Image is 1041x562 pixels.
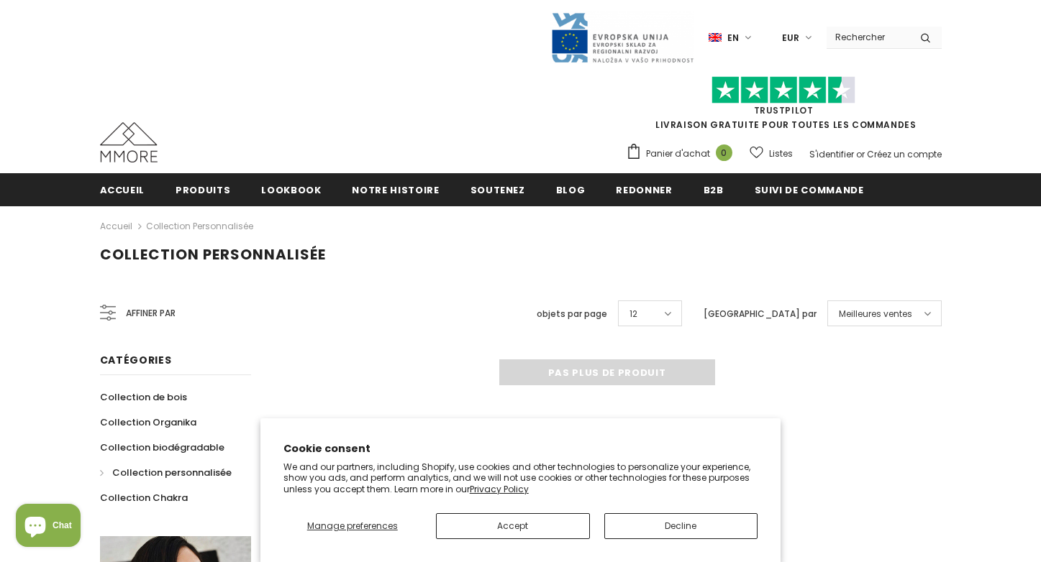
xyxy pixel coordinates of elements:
[100,183,145,197] span: Accueil
[176,183,230,197] span: Produits
[112,466,232,479] span: Collection personnalisée
[100,491,188,505] span: Collection Chakra
[556,173,586,206] a: Blog
[261,183,321,197] span: Lookbook
[176,173,230,206] a: Produits
[755,173,864,206] a: Suivi de commande
[261,173,321,206] a: Lookbook
[727,31,739,45] span: en
[100,218,132,235] a: Accueil
[755,183,864,197] span: Suivi de commande
[827,27,909,47] input: Search Site
[556,183,586,197] span: Blog
[782,31,799,45] span: EUR
[352,173,439,206] a: Notre histoire
[283,441,758,456] h2: Cookie consent
[100,441,224,454] span: Collection biodégradable
[283,461,758,495] p: We and our partners, including Shopify, use cookies and other technologies to personalize your ex...
[100,173,145,206] a: Accueil
[100,390,187,404] span: Collection de bois
[809,148,854,160] a: S'identifier
[100,353,172,367] span: Catégories
[470,483,529,495] a: Privacy Policy
[550,31,694,43] a: Javni Razpis
[100,435,224,460] a: Collection biodégradable
[100,122,158,162] img: Cas MMORE
[629,307,637,321] span: 12
[646,147,710,161] span: Panier d'achat
[709,32,722,44] img: i-lang-1.png
[307,520,398,532] span: Manage preferences
[856,148,865,160] span: or
[283,513,422,539] button: Manage preferences
[146,220,253,232] a: Collection personnalisée
[352,183,439,197] span: Notre histoire
[12,504,85,551] inbox-online-store-chat: Shopify online store chat
[626,143,740,165] a: Panier d'achat 0
[100,485,188,510] a: Collection Chakra
[471,183,525,197] span: soutenez
[704,183,724,197] span: B2B
[867,148,942,160] a: Créez un compte
[126,305,176,321] span: Affiner par
[436,513,590,539] button: Accept
[750,141,793,166] a: Listes
[712,76,855,104] img: Faites confiance aux étoiles pilotes
[616,173,672,206] a: Redonner
[754,104,814,116] a: TrustPilot
[100,410,196,435] a: Collection Organika
[704,307,817,321] label: [GEOGRAPHIC_DATA] par
[100,415,196,429] span: Collection Organika
[716,144,732,161] span: 0
[100,460,232,485] a: Collection personnalisée
[839,307,912,321] span: Meilleures ventes
[537,307,607,321] label: objets par page
[769,147,793,161] span: Listes
[550,11,694,64] img: Javni Razpis
[604,513,758,539] button: Decline
[100,244,326,264] span: Collection personnalisée
[100,384,187,410] a: Collection de bois
[471,173,525,206] a: soutenez
[626,83,942,131] span: LIVRAISON GRATUITE POUR TOUTES LES COMMANDES
[616,183,672,197] span: Redonner
[704,173,724,206] a: B2B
